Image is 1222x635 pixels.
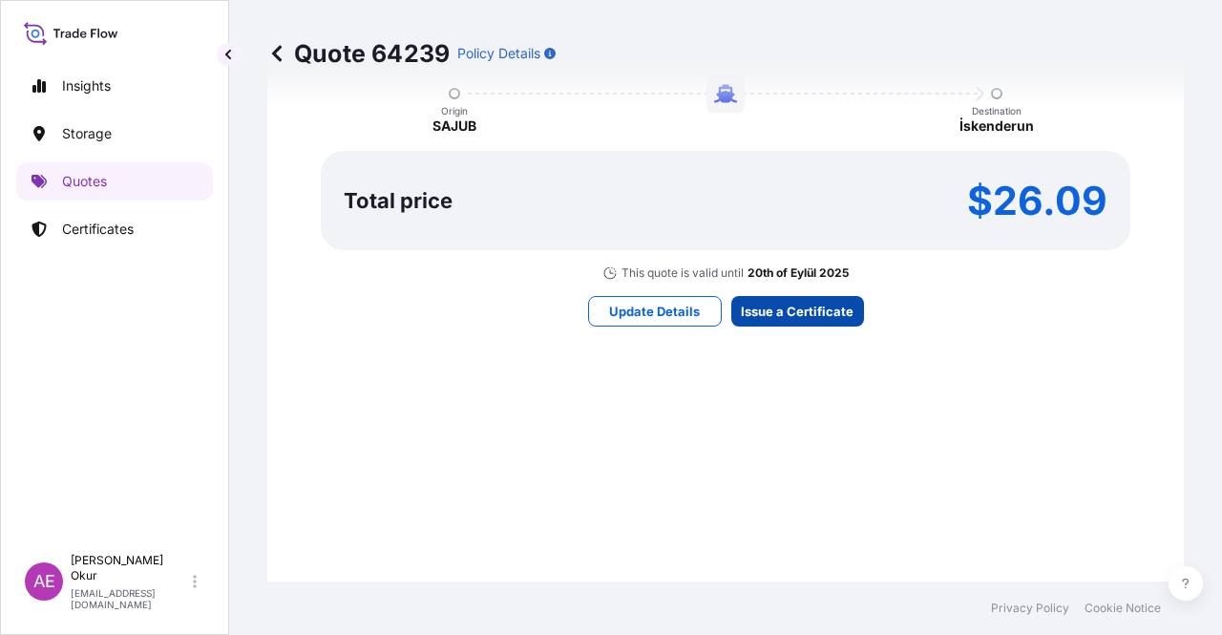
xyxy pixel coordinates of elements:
[959,116,1034,136] p: İskenderun
[16,67,213,105] a: Insights
[432,116,476,136] p: SAJUB
[16,162,213,201] a: Quotes
[62,172,107,191] p: Quotes
[16,115,213,153] a: Storage
[731,296,864,327] button: Issue a Certificate
[71,587,189,610] p: [EMAIL_ADDRESS][DOMAIN_NAME]
[62,124,112,143] p: Storage
[16,210,213,248] a: Certificates
[457,44,540,63] p: Policy Details
[991,601,1069,616] a: Privacy Policy
[588,296,722,327] button: Update Details
[62,76,111,95] p: Insights
[71,553,189,583] p: [PERSON_NAME] Okur
[748,265,849,281] p: 20th of Eylül 2025
[33,572,55,591] span: AE
[972,105,1022,116] p: Destination
[344,191,453,210] p: Total price
[609,302,700,321] p: Update Details
[1085,601,1161,616] a: Cookie Notice
[967,185,1107,216] p: $26.09
[62,220,134,239] p: Certificates
[622,265,744,281] p: This quote is valid until
[267,38,450,69] p: Quote 64239
[741,302,853,321] p: Issue a Certificate
[441,105,468,116] p: Origin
